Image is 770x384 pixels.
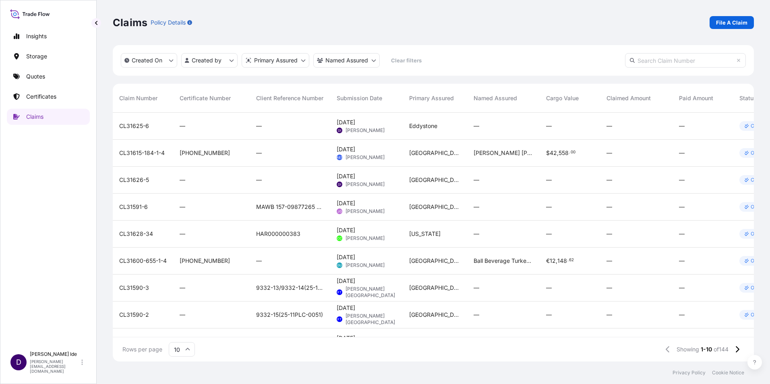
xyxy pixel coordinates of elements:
span: CL31626-5 [119,176,149,184]
span: — [256,257,262,265]
p: Created by [192,56,221,64]
span: 9332-13/9332-14(25-11PLC-0051) [256,284,324,292]
span: CL31615-184-1-4 [119,149,165,157]
span: [PERSON_NAME] [346,127,385,134]
span: — [679,257,685,265]
a: Cookie Notice [712,370,744,376]
a: Certificates [7,89,90,105]
span: HAR000000383 [256,230,300,238]
span: — [180,284,185,292]
p: Created On [132,56,162,64]
span: D [16,358,21,366]
p: Policy Details [151,19,186,27]
span: Certificate Number [180,94,231,102]
button: Clear filters [384,54,429,67]
p: Insights [26,32,47,40]
p: [PERSON_NAME] Ide [30,351,80,357]
span: Named Assured [474,94,517,102]
span: 558 [559,150,569,156]
p: Clear filters [391,56,422,64]
a: Quotes [7,68,90,85]
span: — [180,230,185,238]
span: CL31625-6 [119,122,149,130]
button: distributor Filter options [242,53,309,68]
span: — [474,122,479,130]
span: Eddystone [409,122,437,130]
span: CL31628-34 [119,230,153,238]
span: Claim Number [119,94,157,102]
span: [GEOGRAPHIC_DATA] [409,149,461,157]
a: Insights [7,28,90,44]
span: Status [739,94,757,102]
span: [GEOGRAPHIC_DATA] [409,311,461,319]
span: [GEOGRAPHIC_DATA] [409,176,461,184]
span: [DATE] [337,199,355,207]
span: — [606,122,612,130]
span: [US_STATE] [409,230,441,238]
span: [PERSON_NAME] [346,208,385,215]
span: — [474,230,479,238]
p: Closed [751,177,767,183]
span: Cargo Value [546,94,579,102]
span: 62 [569,259,574,262]
span: AES [336,153,343,161]
span: — [546,176,552,184]
span: MAWB 157-09877265 and MAWB 07467699413 [256,203,324,211]
p: Open [751,258,763,264]
span: — [180,122,185,130]
span: [PERSON_NAME] [346,262,385,268]
span: [PERSON_NAME][GEOGRAPHIC_DATA] [346,286,396,299]
span: [PERSON_NAME][GEOGRAPHIC_DATA] [346,313,396,326]
span: — [679,149,685,157]
span: Submission Date [337,94,382,102]
span: [DATE] [337,253,355,261]
span: , [556,258,557,264]
p: Open [751,285,763,291]
span: Claimed Amount [606,94,651,102]
p: Quotes [26,72,45,81]
p: File A Claim [716,19,747,27]
span: [PERSON_NAME] [346,181,385,188]
span: — [606,230,612,238]
span: — [256,149,262,157]
span: [PERSON_NAME] [346,154,385,161]
p: Open [751,312,763,318]
span: Primary Assured [409,94,454,102]
span: [DATE] [337,172,355,180]
a: Claims [7,109,90,125]
span: CL31591-6 [119,203,148,211]
span: — [606,284,612,292]
span: 9332-15(25-11PLC-0051) [256,311,323,319]
input: Search Claim Number [625,53,746,68]
p: Open [751,150,763,156]
span: [DATE] [337,277,355,285]
span: FT [337,288,342,296]
p: Certificates [26,93,56,101]
span: — [546,203,552,211]
button: createdOn Filter options [121,53,177,68]
span: — [606,311,612,319]
span: — [474,284,479,292]
span: € [546,258,550,264]
span: — [606,203,612,211]
span: of 144 [714,345,729,353]
span: — [474,176,479,184]
span: CC [337,234,342,242]
span: [GEOGRAPHIC_DATA] [409,257,461,265]
a: Storage [7,48,90,64]
span: Ball Beverage Turkey Paketleme A.S. [474,257,533,265]
span: Showing [677,345,699,353]
span: 148 [557,258,567,264]
p: Privacy Policy [673,370,706,376]
span: [DATE] [337,145,355,153]
button: createdBy Filter options [181,53,238,68]
span: . [569,151,570,154]
span: — [546,311,552,319]
span: — [679,230,685,238]
span: — [256,122,262,130]
p: [PERSON_NAME][EMAIL_ADDRESS][DOMAIN_NAME] [30,359,80,374]
span: [GEOGRAPHIC_DATA] [409,284,461,292]
span: 12 [550,258,556,264]
span: 1-10 [701,345,712,353]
